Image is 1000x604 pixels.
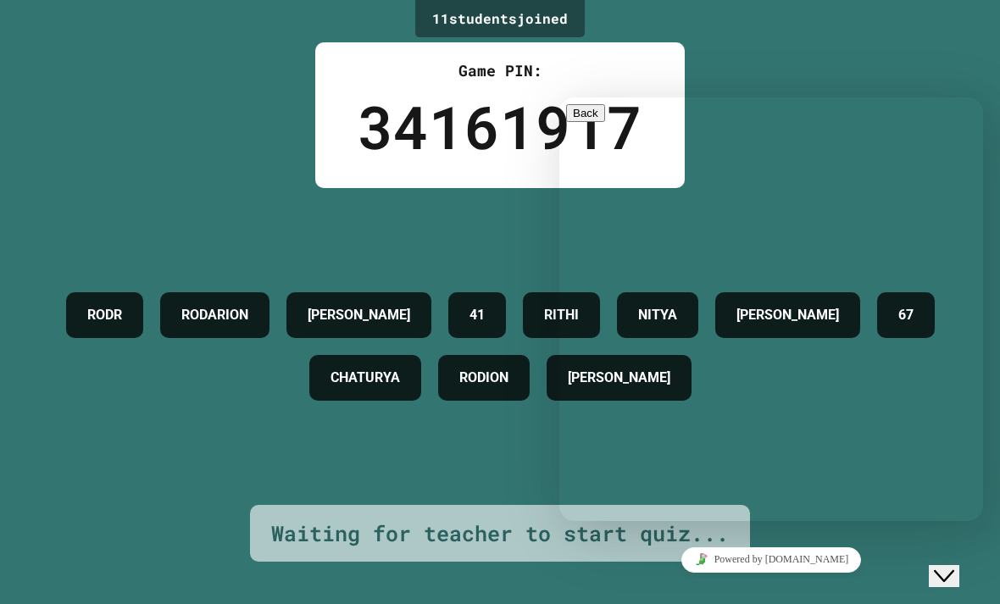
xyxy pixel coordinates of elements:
iframe: chat widget [559,97,983,521]
iframe: chat widget [929,536,983,587]
h4: RODARION [181,305,248,325]
iframe: chat widget [559,540,983,579]
h4: RITHI [544,305,579,325]
h4: CHATURYA [331,368,400,388]
h4: [PERSON_NAME] [308,305,410,325]
div: 34161917 [358,82,642,171]
div: Waiting for teacher to start quiz... [271,518,729,550]
h4: RODION [459,368,508,388]
h4: 41 [469,305,485,325]
div: Game PIN: [358,59,642,82]
h4: RODR [87,305,122,325]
